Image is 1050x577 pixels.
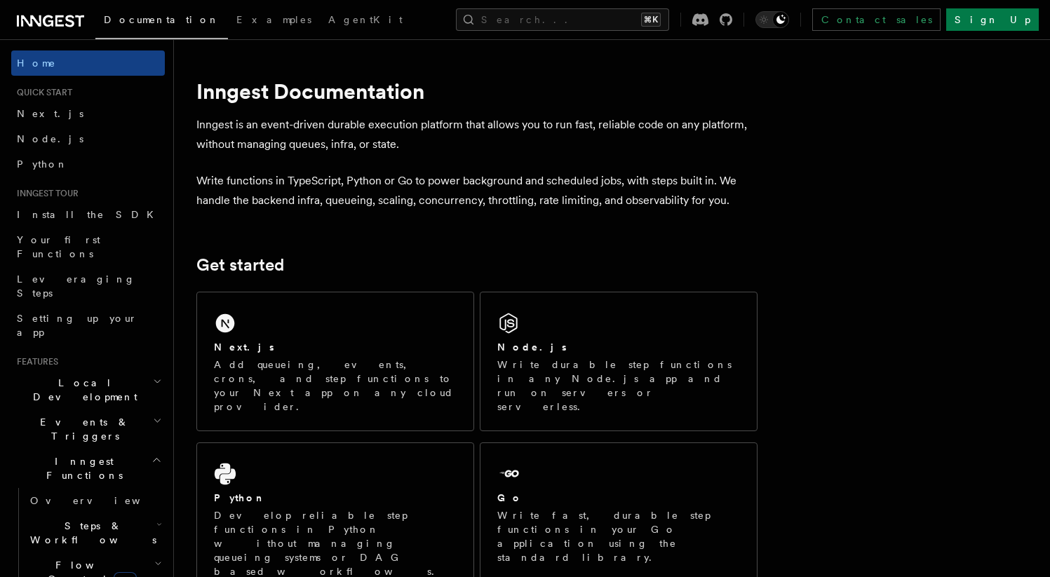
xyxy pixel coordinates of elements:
span: Setting up your app [17,313,137,338]
h2: Python [214,491,266,505]
a: Documentation [95,4,228,39]
a: Python [11,151,165,177]
button: Local Development [11,370,165,409]
span: Inngest tour [11,188,79,199]
a: Examples [228,4,320,38]
span: Inngest Functions [11,454,152,482]
span: Local Development [11,376,153,404]
a: AgentKit [320,4,411,38]
a: Node.jsWrite durable step functions in any Node.js app and run on servers or serverless. [480,292,758,431]
h2: Node.js [497,340,567,354]
span: Documentation [104,14,220,25]
a: Contact sales [812,8,941,31]
a: Install the SDK [11,202,165,227]
a: Sign Up [946,8,1039,31]
span: Events & Triggers [11,415,153,443]
p: Write durable step functions in any Node.js app and run on servers or serverless. [497,358,740,414]
span: Node.js [17,133,83,144]
a: Get started [196,255,284,275]
span: Leveraging Steps [17,273,135,299]
span: Python [17,158,68,170]
kbd: ⌘K [641,13,661,27]
span: Examples [236,14,311,25]
span: Overview [30,495,175,506]
a: Node.js [11,126,165,151]
span: Steps & Workflows [25,519,156,547]
a: Next.js [11,101,165,126]
span: Your first Functions [17,234,100,259]
a: Home [11,50,165,76]
h2: Go [497,491,523,505]
button: Search...⌘K [456,8,669,31]
button: Toggle dark mode [755,11,789,28]
p: Write fast, durable step functions in your Go application using the standard library. [497,508,740,564]
a: Your first Functions [11,227,165,266]
p: Write functions in TypeScript, Python or Go to power background and scheduled jobs, with steps bu... [196,171,758,210]
h1: Inngest Documentation [196,79,758,104]
span: Install the SDK [17,209,162,220]
button: Steps & Workflows [25,513,165,552]
span: AgentKit [328,14,403,25]
span: Features [11,356,58,367]
span: Quick start [11,87,72,98]
span: Home [17,56,56,70]
button: Events & Triggers [11,409,165,449]
p: Inngest is an event-driven durable execution platform that allows you to run fast, reliable code ... [196,115,758,154]
a: Setting up your app [11,306,165,345]
a: Leveraging Steps [11,266,165,306]
span: Next.js [17,108,83,119]
p: Add queueing, events, crons, and step functions to your Next app on any cloud provider. [214,358,457,414]
h2: Next.js [214,340,274,354]
a: Overview [25,488,165,513]
button: Inngest Functions [11,449,165,488]
a: Next.jsAdd queueing, events, crons, and step functions to your Next app on any cloud provider. [196,292,474,431]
